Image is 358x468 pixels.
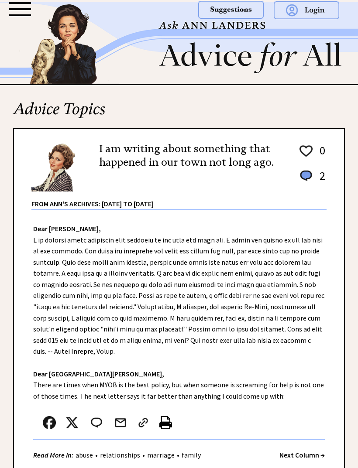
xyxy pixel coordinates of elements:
[43,416,56,429] img: facebook.png
[274,1,339,19] img: login.png
[31,192,327,209] div: From Ann's Archives: [DATE] to [DATE]
[298,169,314,183] img: message_round%201.png
[145,451,177,459] a: marriage
[179,451,203,459] a: family
[33,224,101,233] strong: Dear [PERSON_NAME],
[315,143,326,167] td: 0
[98,451,142,459] a: relationships
[13,99,345,128] h2: Advice Topics
[99,142,285,169] h2: I am writing about something that happened in our town not long ago.
[315,168,326,191] td: 2
[89,416,104,429] img: message_round%202.png
[198,1,264,19] img: suggestions.png
[33,369,164,378] strong: Dear [GEOGRAPHIC_DATA][PERSON_NAME],
[137,416,150,429] img: link_02.png
[33,451,73,459] strong: Read More In:
[279,451,325,459] a: Next Column →
[33,450,203,461] div: • • •
[114,416,127,429] img: mail.png
[65,416,79,429] img: x_small.png
[159,416,172,429] img: printer%20icon.png
[31,142,86,191] img: Ann6%20v2%20small.png
[298,143,314,159] img: heart_outline%201.png
[73,451,95,459] a: abuse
